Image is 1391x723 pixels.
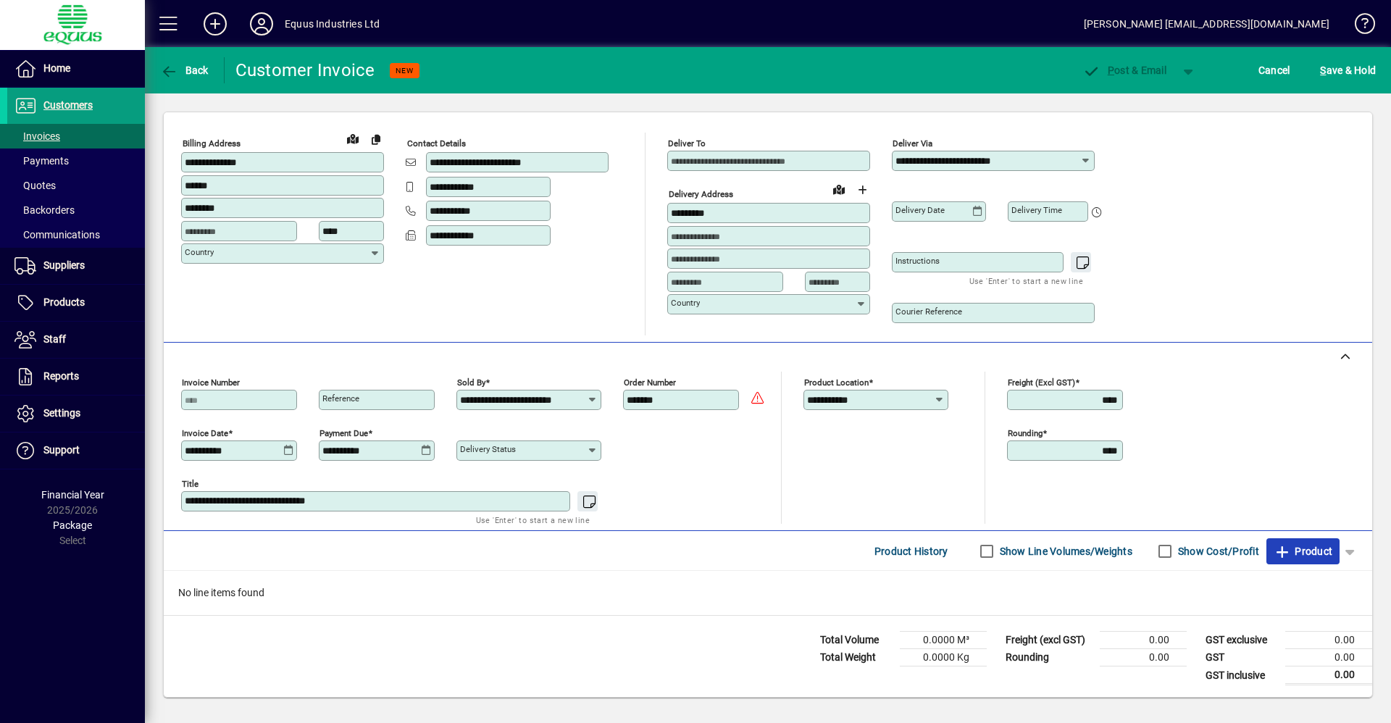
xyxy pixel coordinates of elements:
a: Backorders [7,198,145,222]
mat-label: Country [671,298,700,308]
mat-label: Invoice date [182,428,228,438]
button: Choose address [851,178,874,201]
a: View on map [341,127,364,150]
div: No line items found [164,571,1372,615]
button: Product History [869,538,954,564]
span: Support [43,444,80,456]
td: 0.0000 M³ [900,632,987,649]
a: Reports [7,359,145,395]
mat-label: Delivery status [460,444,516,454]
td: 0.00 [1100,649,1187,666]
a: View on map [827,177,851,201]
span: Reports [43,370,79,382]
mat-hint: Use 'Enter' to start a new line [969,272,1083,289]
button: Copy to Delivery address [364,128,388,151]
button: Post & Email [1075,57,1174,83]
mat-label: Payment due [319,428,368,438]
span: Financial Year [41,489,104,501]
a: Settings [7,396,145,432]
mat-label: Reference [322,393,359,404]
mat-label: Instructions [895,256,940,266]
button: Add [192,11,238,37]
mat-label: Delivery date [895,205,945,215]
span: Cancel [1258,59,1290,82]
a: Products [7,285,145,321]
span: Back [160,64,209,76]
span: P [1108,64,1114,76]
td: 0.00 [1285,632,1372,649]
td: GST exclusive [1198,632,1285,649]
mat-label: Invoice number [182,377,240,388]
td: Total Weight [813,649,900,666]
span: Products [43,296,85,308]
span: ave & Hold [1320,59,1376,82]
span: Product History [874,540,948,563]
mat-label: Delivery time [1011,205,1062,215]
mat-label: Courier Reference [895,306,962,317]
a: Knowledge Base [1344,3,1373,50]
mat-label: Deliver via [893,138,932,149]
div: Customer Invoice [235,59,375,82]
span: ost & Email [1082,64,1166,76]
td: GST [1198,649,1285,666]
span: Package [53,519,92,531]
a: Invoices [7,124,145,149]
a: Staff [7,322,145,358]
mat-label: Order number [624,377,676,388]
td: 0.0000 Kg [900,649,987,666]
button: Product [1266,538,1340,564]
mat-label: Freight (excl GST) [1008,377,1075,388]
span: Backorders [14,204,75,216]
a: Communications [7,222,145,247]
td: Total Volume [813,632,900,649]
a: Payments [7,149,145,173]
span: Product [1274,540,1332,563]
span: Home [43,62,70,74]
button: Back [156,57,212,83]
td: Freight (excl GST) [998,632,1100,649]
span: Communications [14,229,100,241]
mat-label: Product location [804,377,869,388]
div: Equus Industries Ltd [285,12,380,35]
button: Save & Hold [1316,57,1379,83]
mat-label: Rounding [1008,428,1043,438]
mat-label: Country [185,247,214,257]
span: NEW [396,66,414,75]
td: Rounding [998,649,1100,666]
a: Suppliers [7,248,145,284]
span: Suppliers [43,259,85,271]
button: Profile [238,11,285,37]
label: Show Line Volumes/Weights [997,544,1132,559]
span: Settings [43,407,80,419]
mat-label: Deliver To [668,138,706,149]
a: Quotes [7,173,145,198]
a: Home [7,51,145,87]
span: Invoices [14,130,60,142]
td: GST inclusive [1198,666,1285,685]
span: S [1320,64,1326,76]
mat-label: Sold by [457,377,485,388]
button: Cancel [1255,57,1294,83]
app-page-header-button: Back [145,57,225,83]
div: [PERSON_NAME] [EMAIL_ADDRESS][DOMAIN_NAME] [1084,12,1329,35]
a: Support [7,432,145,469]
td: 0.00 [1285,666,1372,685]
td: 0.00 [1100,632,1187,649]
td: 0.00 [1285,649,1372,666]
span: Staff [43,333,66,345]
span: Quotes [14,180,56,191]
span: Payments [14,155,69,167]
mat-hint: Use 'Enter' to start a new line [476,511,590,528]
label: Show Cost/Profit [1175,544,1259,559]
span: Customers [43,99,93,111]
mat-label: Title [182,479,199,489]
